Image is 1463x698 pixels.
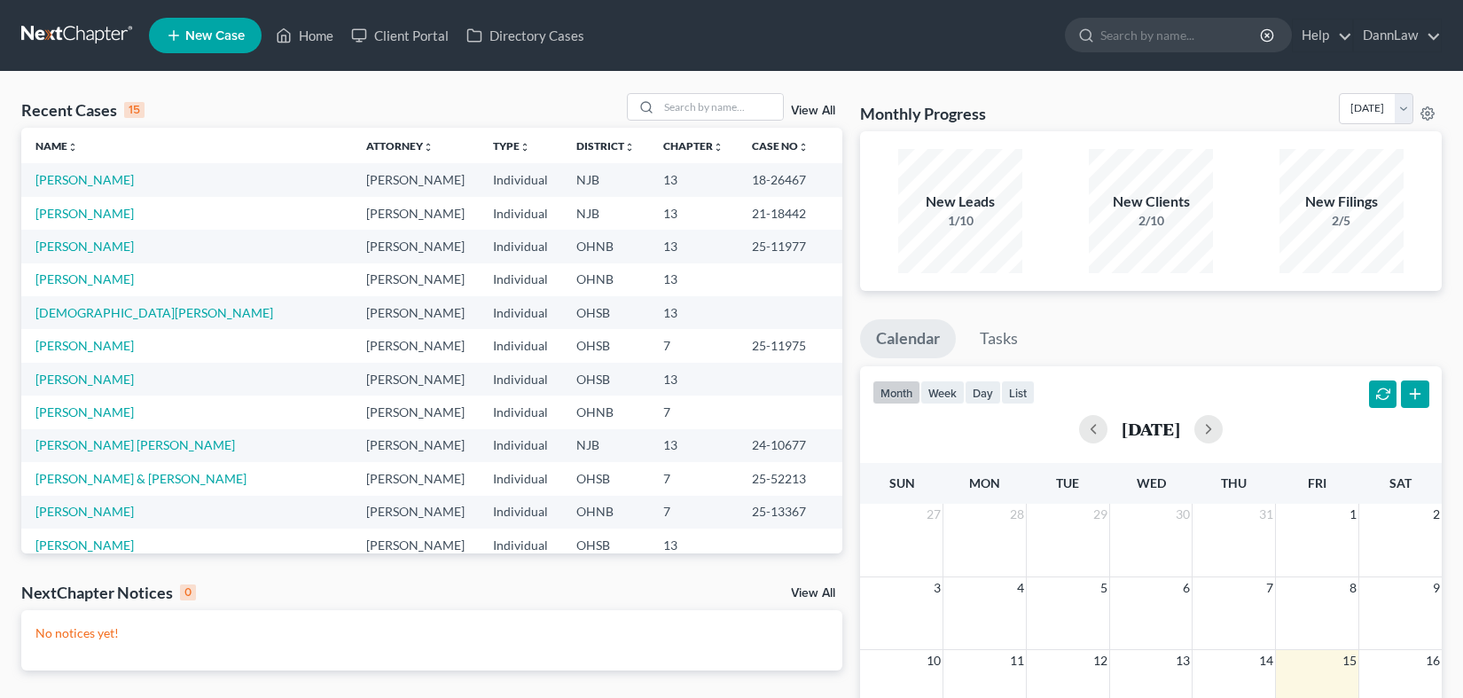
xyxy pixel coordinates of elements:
td: Individual [479,263,562,296]
td: OHNB [562,230,649,263]
td: OHNB [562,396,649,428]
td: OHSB [562,462,649,495]
td: NJB [562,197,649,230]
span: 11 [1008,650,1026,671]
td: Individual [479,462,562,495]
i: unfold_more [423,142,434,153]
i: unfold_more [67,142,78,153]
span: 2 [1431,504,1442,525]
td: 7 [649,396,738,428]
div: New Leads [898,192,1022,212]
td: Individual [479,529,562,561]
a: Nameunfold_more [35,139,78,153]
div: 0 [180,584,196,600]
span: 3 [932,577,943,599]
span: 8 [1348,577,1358,599]
td: [PERSON_NAME] [352,263,479,296]
div: New Filings [1279,192,1404,212]
td: OHSB [562,363,649,396]
a: Client Portal [342,20,458,51]
td: Individual [479,429,562,462]
td: [PERSON_NAME] [352,363,479,396]
td: OHNB [562,263,649,296]
td: [PERSON_NAME] [352,296,479,329]
td: Individual [479,163,562,196]
span: 7 [1264,577,1275,599]
td: Individual [479,230,562,263]
a: View All [791,587,835,600]
button: day [965,380,1001,404]
td: [PERSON_NAME] [352,496,479,529]
span: 12 [1091,650,1109,671]
td: 7 [649,496,738,529]
td: 13 [649,529,738,561]
i: unfold_more [798,142,809,153]
span: 9 [1431,577,1442,599]
span: 13 [1174,650,1192,671]
a: [PERSON_NAME] [35,239,134,254]
i: unfold_more [713,142,724,153]
td: 25-52213 [738,462,842,495]
span: 15 [1341,650,1358,671]
td: 18-26467 [738,163,842,196]
td: [PERSON_NAME] [352,529,479,561]
td: 13 [649,363,738,396]
td: 25-13367 [738,496,842,529]
span: 29 [1091,504,1109,525]
a: Calendar [860,319,956,358]
td: Individual [479,197,562,230]
a: Chapterunfold_more [663,139,724,153]
span: Sat [1389,475,1412,490]
a: Directory Cases [458,20,593,51]
td: 24-10677 [738,429,842,462]
span: 5 [1099,577,1109,599]
a: [PERSON_NAME] [PERSON_NAME] [35,437,235,452]
a: [DEMOGRAPHIC_DATA][PERSON_NAME] [35,305,273,320]
a: View All [791,105,835,117]
span: 28 [1008,504,1026,525]
a: [PERSON_NAME] [35,172,134,187]
a: [PERSON_NAME] [35,404,134,420]
span: 6 [1181,577,1192,599]
a: [PERSON_NAME] [35,372,134,387]
td: [PERSON_NAME] [352,462,479,495]
span: 31 [1257,504,1275,525]
a: Case Nounfold_more [752,139,809,153]
a: [PERSON_NAME] & [PERSON_NAME] [35,471,246,486]
a: DannLaw [1354,20,1441,51]
div: 2/5 [1279,212,1404,230]
button: week [920,380,965,404]
a: Typeunfold_more [493,139,530,153]
div: Recent Cases [21,99,145,121]
a: [PERSON_NAME] [35,537,134,553]
td: OHSB [562,329,649,362]
i: unfold_more [624,142,635,153]
td: 13 [649,296,738,329]
span: Sun [889,475,915,490]
a: [PERSON_NAME] [35,206,134,221]
button: list [1001,380,1035,404]
td: 13 [649,230,738,263]
td: Individual [479,296,562,329]
span: 16 [1424,650,1442,671]
td: 13 [649,263,738,296]
span: Thu [1221,475,1247,490]
a: [PERSON_NAME] [35,504,134,519]
td: OHSB [562,296,649,329]
td: [PERSON_NAME] [352,230,479,263]
a: Districtunfold_more [576,139,635,153]
div: 1/10 [898,212,1022,230]
td: [PERSON_NAME] [352,396,479,428]
td: Individual [479,363,562,396]
span: Fri [1308,475,1326,490]
span: 30 [1174,504,1192,525]
td: 13 [649,163,738,196]
td: 13 [649,429,738,462]
td: 25-11975 [738,329,842,362]
span: 27 [925,504,943,525]
a: Attorneyunfold_more [366,139,434,153]
td: 25-11977 [738,230,842,263]
i: unfold_more [520,142,530,153]
span: 1 [1348,504,1358,525]
td: Individual [479,329,562,362]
